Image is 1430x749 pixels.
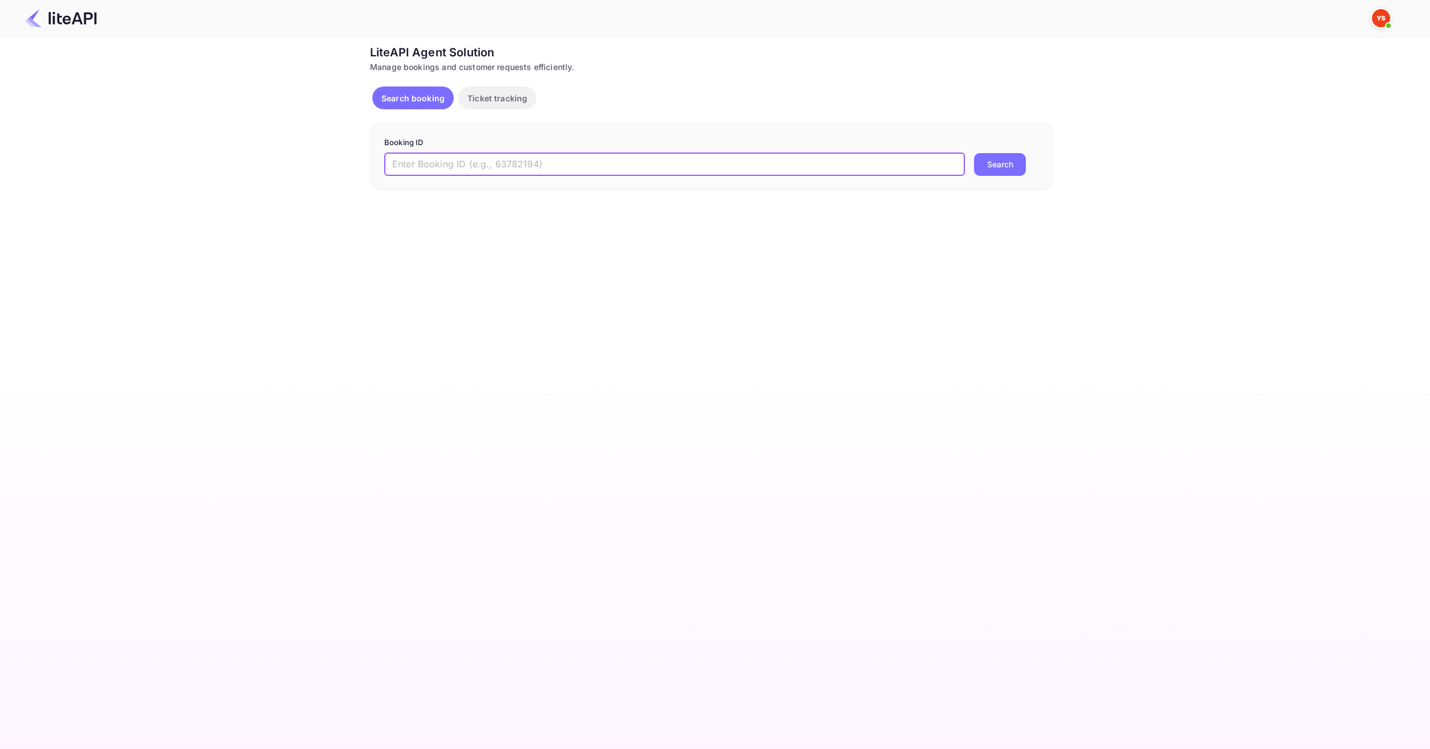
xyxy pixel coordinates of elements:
[467,92,527,104] p: Ticket tracking
[370,61,1053,73] div: Manage bookings and customer requests efficiently.
[1372,9,1390,27] img: Yandex Support
[384,153,965,176] input: Enter Booking ID (e.g., 63782194)
[974,153,1026,176] button: Search
[384,137,1039,149] p: Booking ID
[370,44,1053,61] div: LiteAPI Agent Solution
[381,92,445,104] p: Search booking
[25,9,97,27] img: LiteAPI Logo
